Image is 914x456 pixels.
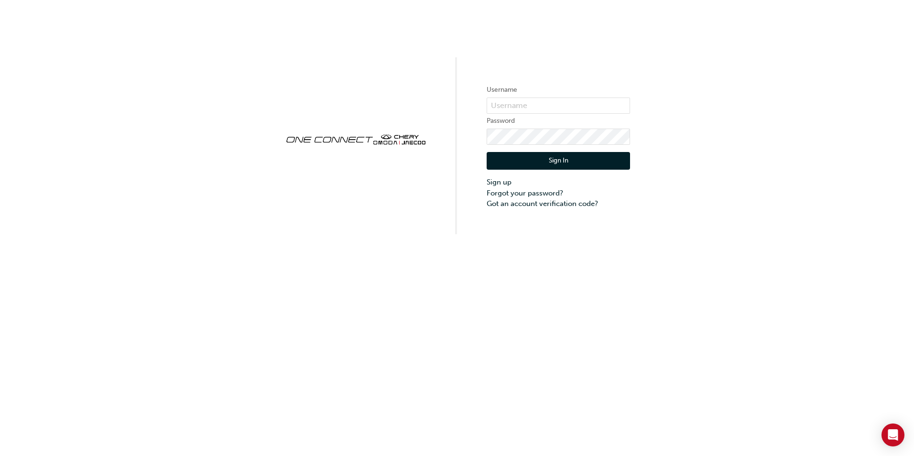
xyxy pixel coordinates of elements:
[487,198,630,209] a: Got an account verification code?
[881,423,904,446] div: Open Intercom Messenger
[487,84,630,96] label: Username
[487,188,630,199] a: Forgot your password?
[487,98,630,114] input: Username
[487,152,630,170] button: Sign In
[487,177,630,188] a: Sign up
[487,115,630,127] label: Password
[284,126,427,151] img: oneconnect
